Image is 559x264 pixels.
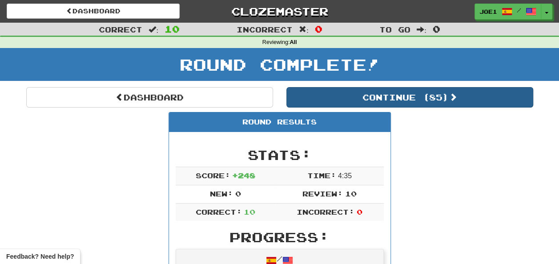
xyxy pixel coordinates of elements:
[176,148,384,162] h2: Stats:
[307,171,336,180] span: Time:
[235,189,241,198] span: 0
[210,189,233,198] span: New:
[517,7,521,13] span: /
[345,189,356,198] span: 10
[165,24,180,34] span: 10
[26,87,273,108] a: Dashboard
[3,56,556,73] h1: Round Complete!
[302,189,343,198] span: Review:
[417,26,426,33] span: :
[479,8,497,16] span: Joe1
[244,208,255,216] span: 10
[290,39,297,45] strong: All
[299,26,309,33] span: :
[315,24,322,34] span: 0
[232,171,255,180] span: + 248
[149,26,158,33] span: :
[169,112,390,132] div: Round Results
[193,4,366,19] a: Clozemaster
[237,25,293,34] span: Incorrect
[195,208,241,216] span: Correct:
[356,208,362,216] span: 0
[176,230,384,244] h2: Progress:
[99,25,142,34] span: Correct
[6,252,74,261] span: Open feedback widget
[7,4,180,19] a: Dashboard
[195,171,230,180] span: Score:
[433,24,440,34] span: 0
[338,172,352,180] span: 4 : 35
[379,25,410,34] span: To go
[297,208,354,216] span: Incorrect:
[286,87,533,108] button: Continue (85)
[475,4,541,20] a: Joe1 /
